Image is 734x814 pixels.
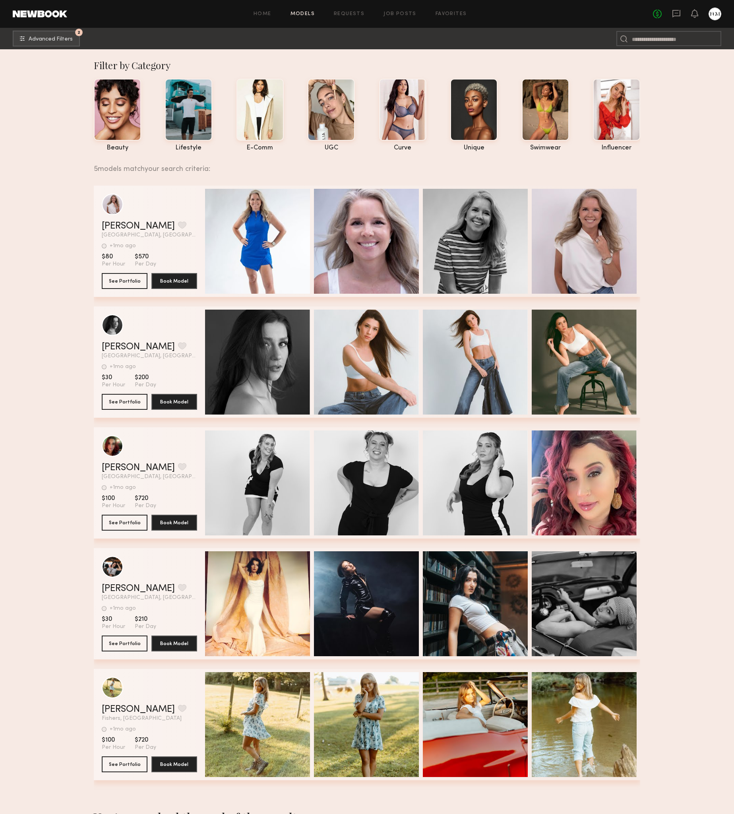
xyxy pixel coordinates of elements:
[102,261,125,268] span: Per Hour
[102,463,175,473] a: [PERSON_NAME]
[334,12,364,17] a: Requests
[102,636,147,651] button: See Portfolio
[102,353,197,359] span: [GEOGRAPHIC_DATA], [GEOGRAPHIC_DATA]
[102,494,125,502] span: $100
[308,145,355,151] div: UGC
[135,382,156,389] span: Per Day
[29,37,73,42] span: Advanced Filters
[110,606,136,611] div: +1mo ago
[102,515,147,531] button: See Portfolio
[102,273,147,289] button: See Portfolio
[102,502,125,510] span: Per Hour
[135,261,156,268] span: Per Day
[102,382,125,389] span: Per Hour
[383,12,416,17] a: Job Posts
[102,221,175,231] a: [PERSON_NAME]
[236,145,284,151] div: e-comm
[102,615,125,623] span: $30
[151,273,197,289] button: Book Model
[94,186,640,790] div: grid
[522,145,569,151] div: swimwear
[102,716,197,721] span: Fishers, [GEOGRAPHIC_DATA]
[436,12,467,17] a: Favorites
[102,342,175,352] a: [PERSON_NAME]
[13,31,80,47] button: 2Advanced Filters
[135,494,156,502] span: $720
[135,253,156,261] span: $570
[102,233,197,238] span: [GEOGRAPHIC_DATA], [GEOGRAPHIC_DATA]
[77,31,80,34] span: 2
[135,615,156,623] span: $210
[102,474,197,480] span: [GEOGRAPHIC_DATA], [GEOGRAPHIC_DATA]
[135,736,156,744] span: $720
[102,595,197,601] span: [GEOGRAPHIC_DATA], [GEOGRAPHIC_DATA]
[102,736,125,744] span: $100
[135,623,156,630] span: Per Day
[151,515,197,531] button: Book Model
[94,156,634,173] div: 5 models match your search criteria:
[110,727,136,732] div: +1mo ago
[291,12,315,17] a: Models
[151,636,197,651] button: Book Model
[135,744,156,751] span: Per Day
[102,623,125,630] span: Per Hour
[593,145,640,151] div: influencer
[110,364,136,370] div: +1mo ago
[110,243,136,249] div: +1mo ago
[110,485,136,490] div: +1mo ago
[135,502,156,510] span: Per Day
[102,705,175,714] a: [PERSON_NAME]
[450,145,498,151] div: unique
[254,12,271,17] a: Home
[151,394,197,410] button: Book Model
[102,584,175,593] a: [PERSON_NAME]
[102,374,125,382] span: $30
[94,59,640,72] div: Filter by Category
[102,253,125,261] span: $80
[379,145,426,151] div: curve
[94,145,141,151] div: beauty
[102,756,147,772] button: See Portfolio
[151,756,197,772] button: Book Model
[135,374,156,382] span: $200
[102,744,125,751] span: Per Hour
[102,394,147,410] button: See Portfolio
[165,145,212,151] div: lifestyle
